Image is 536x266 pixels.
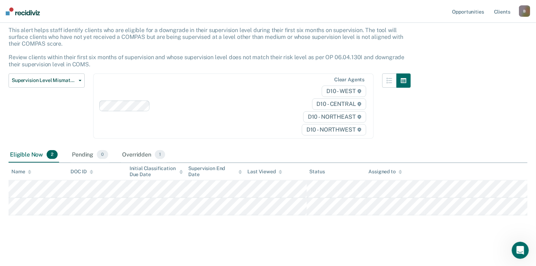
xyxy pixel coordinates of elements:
[312,98,366,110] span: D10 - CENTRAL
[12,77,76,83] span: Supervision Level Mismatch
[6,7,40,15] img: Recidiviz
[369,169,402,175] div: Assigned to
[9,27,404,68] p: This alert helps staff identify clients who are eligible for a downgrade in their supervision lev...
[70,169,93,175] div: DOC ID
[248,169,282,175] div: Last Viewed
[322,86,366,97] span: D10 - WEST
[9,147,59,163] div: Eligible Now2
[512,242,529,259] iframe: Intercom live chat
[11,169,31,175] div: Name
[9,73,85,88] button: Supervision Level Mismatch
[334,77,364,83] div: Clear agents
[155,150,165,159] span: 1
[97,150,108,159] span: 0
[189,165,242,178] div: Supervision End Date
[303,111,366,123] span: D10 - NORTHEAST
[121,147,167,163] div: Overridden1
[47,150,58,159] span: 2
[310,169,325,175] div: Status
[519,5,530,17] button: B
[302,124,366,135] span: D10 - NORTHWEST
[70,147,109,163] div: Pending0
[130,165,183,178] div: Initial Classification Due Date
